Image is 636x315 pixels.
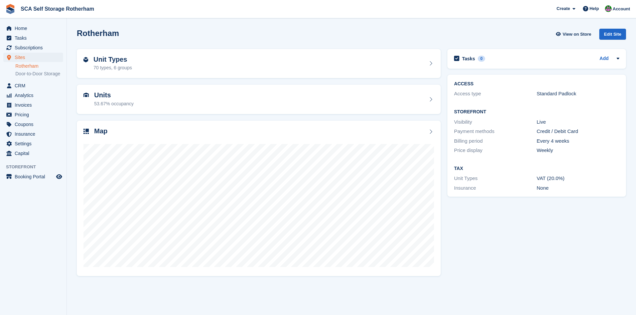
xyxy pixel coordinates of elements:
[15,129,55,139] span: Insurance
[15,43,55,52] span: Subscriptions
[454,118,537,126] div: Visibility
[605,5,612,12] img: Sarah Race
[537,175,619,182] div: VAT (20.0%)
[83,57,88,62] img: unit-type-icn-2b2737a686de81e16bb02015468b77c625bbabd49415b5ef34ead5e3b44a266d.svg
[3,81,63,90] a: menu
[462,56,475,62] h2: Tasks
[537,184,619,192] div: None
[557,5,570,12] span: Create
[15,53,55,62] span: Sites
[555,29,594,40] a: View on Store
[454,175,537,182] div: Unit Types
[3,24,63,33] a: menu
[15,71,63,77] a: Door-to-Door Storage
[3,120,63,129] a: menu
[537,137,619,145] div: Every 4 weeks
[454,128,537,135] div: Payment methods
[94,91,134,99] h2: Units
[3,43,63,52] a: menu
[454,184,537,192] div: Insurance
[15,63,63,69] a: Rotherham
[537,128,619,135] div: Credit / Debit Card
[454,166,619,171] h2: Tax
[93,56,132,63] h2: Unit Types
[478,56,485,62] div: 0
[600,55,609,63] a: Add
[15,91,55,100] span: Analytics
[5,4,15,14] img: stora-icon-8386f47178a22dfd0bd8f6a31ec36ba5ce8667c1dd55bd0f319d3a0aa187defe.svg
[537,147,619,154] div: Weekly
[18,3,97,14] a: SCA Self Storage Rotherham
[83,129,89,134] img: map-icn-33ee37083ee616e46c38cad1a60f524a97daa1e2b2c8c0bc3eb3415660979fc1.svg
[15,33,55,43] span: Tasks
[3,53,63,62] a: menu
[563,31,591,38] span: View on Store
[83,93,89,97] img: unit-icn-7be61d7bf1b0ce9d3e12c5938cc71ed9869f7b940bace4675aadf7bd6d80202e.svg
[537,118,619,126] div: Live
[3,149,63,158] a: menu
[3,100,63,110] a: menu
[15,24,55,33] span: Home
[15,172,55,181] span: Booking Portal
[454,137,537,145] div: Billing period
[94,100,134,107] div: 53.67% occupancy
[3,33,63,43] a: menu
[3,91,63,100] a: menu
[15,139,55,148] span: Settings
[15,120,55,129] span: Coupons
[3,129,63,139] a: menu
[15,110,55,119] span: Pricing
[77,29,119,38] h2: Rotherham
[454,81,619,87] h2: ACCESS
[15,81,55,90] span: CRM
[537,90,619,98] div: Standard Padlock
[77,85,441,114] a: Units 53.67% occupancy
[94,127,108,135] h2: Map
[3,172,63,181] a: menu
[93,64,132,71] div: 70 types, 6 groups
[3,110,63,119] a: menu
[15,100,55,110] span: Invoices
[6,164,66,170] span: Storefront
[77,49,441,78] a: Unit Types 70 types, 6 groups
[454,147,537,154] div: Price display
[599,29,626,42] a: Edit Site
[613,6,630,12] span: Account
[15,149,55,158] span: Capital
[77,121,441,276] a: Map
[454,90,537,98] div: Access type
[3,139,63,148] a: menu
[590,5,599,12] span: Help
[454,109,619,115] h2: Storefront
[599,29,626,40] div: Edit Site
[55,173,63,181] a: Preview store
